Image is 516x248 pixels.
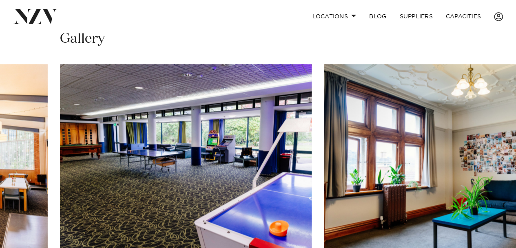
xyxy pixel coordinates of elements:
a: BLOG [363,8,393,25]
h2: Gallery [60,30,105,48]
a: Capacities [439,8,488,25]
a: Locations [306,8,363,25]
a: SUPPLIERS [393,8,439,25]
img: nzv-logo.png [13,9,58,24]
